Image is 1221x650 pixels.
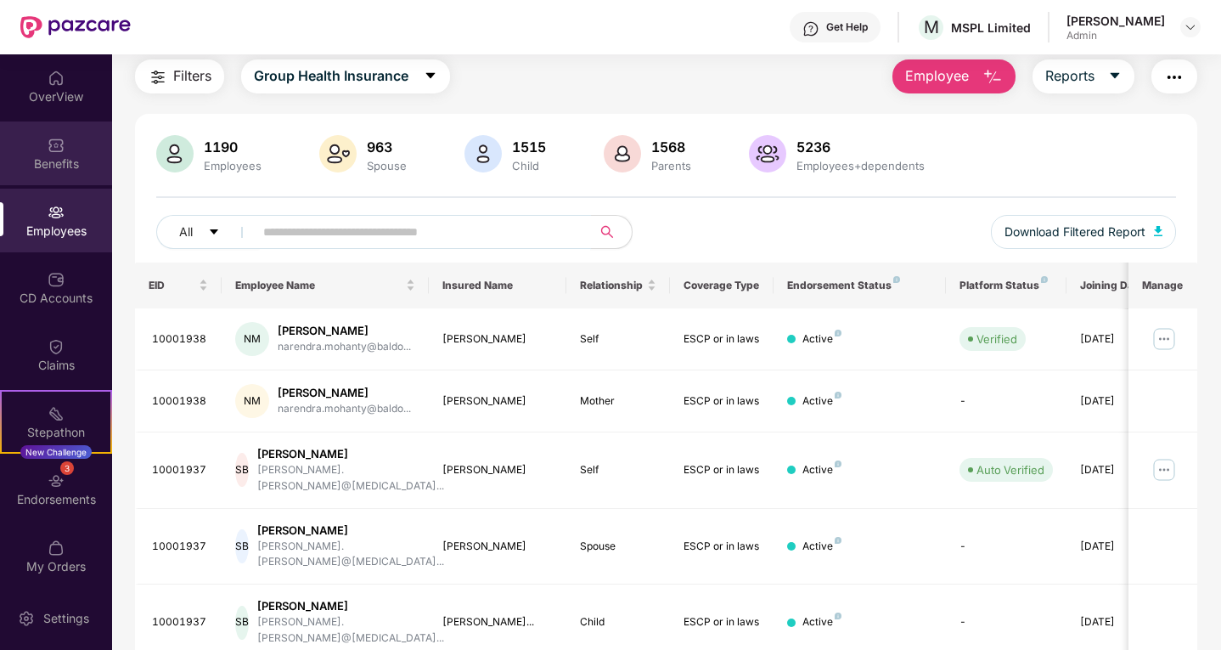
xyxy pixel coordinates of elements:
[254,65,408,87] span: Group Health Insurance
[580,539,656,555] div: Spouse
[278,385,411,401] div: [PERSON_NAME]
[1033,59,1134,93] button: Reportscaret-down
[835,613,841,619] img: svg+xml;base64,PHN2ZyB4bWxucz0iaHR0cDovL3d3dy53My5vcmcvMjAwMC9zdmciIHdpZHRoPSI4IiBoZWlnaHQ9IjgiIH...
[684,393,760,410] div: ESCP or in laws
[156,135,194,172] img: svg+xml;base64,PHN2ZyB4bWxucz0iaHR0cDovL3d3dy53My5vcmcvMjAwMC9zdmciIHhtbG5zOnhsaW5rPSJodHRwOi8vd3...
[959,279,1053,292] div: Platform Status
[257,598,444,614] div: [PERSON_NAME]
[648,138,695,155] div: 1568
[156,215,260,249] button: Allcaret-down
[48,472,65,489] img: svg+xml;base64,PHN2ZyBpZD0iRW5kb3JzZW1lbnRzIiB4bWxucz0iaHR0cDovL3d3dy53My5vcmcvMjAwMC9zdmciIHdpZH...
[363,159,410,172] div: Spouse
[905,65,969,87] span: Employee
[1080,331,1156,348] div: [DATE]
[135,59,224,93] button: Filters
[1080,539,1156,555] div: [DATE]
[152,393,208,410] div: 10001938
[48,338,65,355] img: svg+xml;base64,PHN2ZyBpZD0iQ2xhaW0iIHhtbG5zPSJodHRwOi8vd3d3LnczLm9yZy8yMDAwL3N2ZyIgd2lkdGg9IjIwIi...
[670,263,774,308] th: Coverage Type
[149,279,195,292] span: EID
[1151,456,1178,483] img: manageButton
[648,159,695,172] div: Parents
[951,20,1031,36] div: MSPL Limited
[1128,263,1197,308] th: Manage
[442,462,554,478] div: [PERSON_NAME]
[580,614,656,630] div: Child
[235,529,249,563] div: SB
[48,405,65,422] img: svg+xml;base64,PHN2ZyB4bWxucz0iaHR0cDovL3d3dy53My5vcmcvMjAwMC9zdmciIHdpZHRoPSIyMSIgaGVpZ2h0PSIyMC...
[580,393,656,410] div: Mother
[1041,276,1048,283] img: svg+xml;base64,PHN2ZyB4bWxucz0iaHR0cDovL3d3dy53My5vcmcvMjAwMC9zdmciIHdpZHRoPSI4IiBoZWlnaHQ9IjgiIH...
[179,223,193,241] span: All
[200,159,265,172] div: Employees
[208,226,220,240] span: caret-down
[787,279,932,292] div: Endorsement Status
[826,20,868,34] div: Get Help
[749,135,786,172] img: svg+xml;base64,PHN2ZyB4bWxucz0iaHR0cDovL3d3dy53My5vcmcvMjAwMC9zdmciIHhtbG5zOnhsaW5rPSJodHRwOi8vd3...
[152,462,208,478] div: 10001937
[684,331,760,348] div: ESCP or in laws
[835,330,841,336] img: svg+xml;base64,PHN2ZyB4bWxucz0iaHR0cDovL3d3dy53My5vcmcvMjAwMC9zdmciIHdpZHRoPSI4IiBoZWlnaHQ9IjgiIH...
[1066,13,1165,29] div: [PERSON_NAME]
[835,392,841,398] img: svg+xml;base64,PHN2ZyB4bWxucz0iaHR0cDovL3d3dy53My5vcmcvMjAwMC9zdmciIHdpZHRoPSI4IiBoZWlnaHQ9IjgiIH...
[580,331,656,348] div: Self
[20,445,92,459] div: New Challenge
[976,331,1017,348] div: Verified
[235,322,269,356] div: NM
[241,59,450,93] button: Group Health Insurancecaret-down
[442,331,554,348] div: [PERSON_NAME]
[1080,393,1156,410] div: [DATE]
[235,453,249,487] div: SB
[1151,325,1178,353] img: manageButton
[48,540,65,557] img: svg+xml;base64,PHN2ZyBpZD0iTXlfT3JkZXJzIiBkYXRhLW5hbWU9Ik15IE9yZGVycyIgeG1sbnM9Imh0dHA6Ly93d3cudz...
[1184,20,1197,34] img: svg+xml;base64,PHN2ZyBpZD0iRHJvcGRvd24tMzJ4MzIiIHhtbG5zPSJodHRwOi8vd3d3LnczLm9yZy8yMDAwL3N2ZyIgd2...
[38,610,94,627] div: Settings
[442,614,554,630] div: [PERSON_NAME]...
[2,424,110,441] div: Stepathon
[924,17,939,37] span: M
[684,614,760,630] div: ESCP or in laws
[802,539,841,555] div: Active
[802,614,841,630] div: Active
[319,135,357,172] img: svg+xml;base64,PHN2ZyB4bWxucz0iaHR0cDovL3d3dy53My5vcmcvMjAwMC9zdmciIHhtbG5zOnhsaW5rPSJodHRwOi8vd3...
[152,331,208,348] div: 10001938
[802,331,841,348] div: Active
[590,225,623,239] span: search
[257,614,444,647] div: [PERSON_NAME].[PERSON_NAME]@[MEDICAL_DATA]...
[429,263,567,308] th: Insured Name
[793,138,928,155] div: 5236
[802,393,841,410] div: Active
[135,263,222,308] th: EID
[1108,69,1122,84] span: caret-down
[802,20,819,37] img: svg+xml;base64,PHN2ZyBpZD0iSGVscC0zMngzMiIgeG1sbnM9Imh0dHA6Ly93d3cudzMub3JnLzIwMDAvc3ZnIiB3aWR0aD...
[235,384,269,418] div: NM
[590,215,633,249] button: search
[152,614,208,630] div: 10001937
[982,67,1003,88] img: svg+xml;base64,PHN2ZyB4bWxucz0iaHR0cDovL3d3dy53My5vcmcvMjAwMC9zdmciIHhtbG5zOnhsaW5rPSJodHRwOi8vd3...
[580,279,644,292] span: Relationship
[257,523,444,539] div: [PERSON_NAME]
[48,271,65,288] img: svg+xml;base64,PHN2ZyBpZD0iQ0RfQWNjb3VudHMiIGRhdGEtbmFtZT0iQ0QgQWNjb3VudHMiIHhtbG5zPSJodHRwOi8vd3...
[48,137,65,154] img: svg+xml;base64,PHN2ZyBpZD0iQmVuZWZpdHMiIHhtbG5zPSJodHRwOi8vd3d3LnczLm9yZy8yMDAwL3N2ZyIgd2lkdGg9Ij...
[604,135,641,172] img: svg+xml;base64,PHN2ZyB4bWxucz0iaHR0cDovL3d3dy53My5vcmcvMjAwMC9zdmciIHhtbG5zOnhsaW5rPSJodHRwOi8vd3...
[566,263,670,308] th: Relationship
[1066,263,1170,308] th: Joining Date
[257,462,444,495] div: [PERSON_NAME].[PERSON_NAME]@[MEDICAL_DATA]...
[18,610,35,627] img: svg+xml;base64,PHN2ZyBpZD0iU2V0dGluZy0yMHgyMCIgeG1sbnM9Imh0dHA6Ly93d3cudzMub3JnLzIwMDAvc3ZnIiB3aW...
[278,339,411,355] div: narendra.mohanty@baldo...
[976,461,1044,478] div: Auto Verified
[835,537,841,544] img: svg+xml;base64,PHN2ZyB4bWxucz0iaHR0cDovL3d3dy53My5vcmcvMjAwMC9zdmciIHdpZHRoPSI4IiBoZWlnaHQ9IjgiIH...
[946,370,1066,432] td: -
[20,16,131,38] img: New Pazcare Logo
[48,204,65,221] img: svg+xml;base64,PHN2ZyBpZD0iRW1wbG95ZWVzIiB4bWxucz0iaHR0cDovL3d3dy53My5vcmcvMjAwMC9zdmciIHdpZHRoPS...
[257,539,444,571] div: [PERSON_NAME].[PERSON_NAME]@[MEDICAL_DATA]...
[442,393,554,410] div: [PERSON_NAME]
[257,446,444,462] div: [PERSON_NAME]
[1164,67,1184,88] img: svg+xml;base64,PHN2ZyB4bWxucz0iaHR0cDovL3d3dy53My5vcmcvMjAwMC9zdmciIHdpZHRoPSIyNCIgaGVpZ2h0PSIyNC...
[464,135,502,172] img: svg+xml;base64,PHN2ZyB4bWxucz0iaHR0cDovL3d3dy53My5vcmcvMjAwMC9zdmciIHhtbG5zOnhsaW5rPSJodHRwOi8vd3...
[1045,65,1094,87] span: Reports
[509,159,549,172] div: Child
[148,67,168,88] img: svg+xml;base64,PHN2ZyB4bWxucz0iaHR0cDovL3d3dy53My5vcmcvMjAwMC9zdmciIHdpZHRoPSIyNCIgaGVpZ2h0PSIyNC...
[442,539,554,555] div: [PERSON_NAME]
[1004,223,1145,241] span: Download Filtered Report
